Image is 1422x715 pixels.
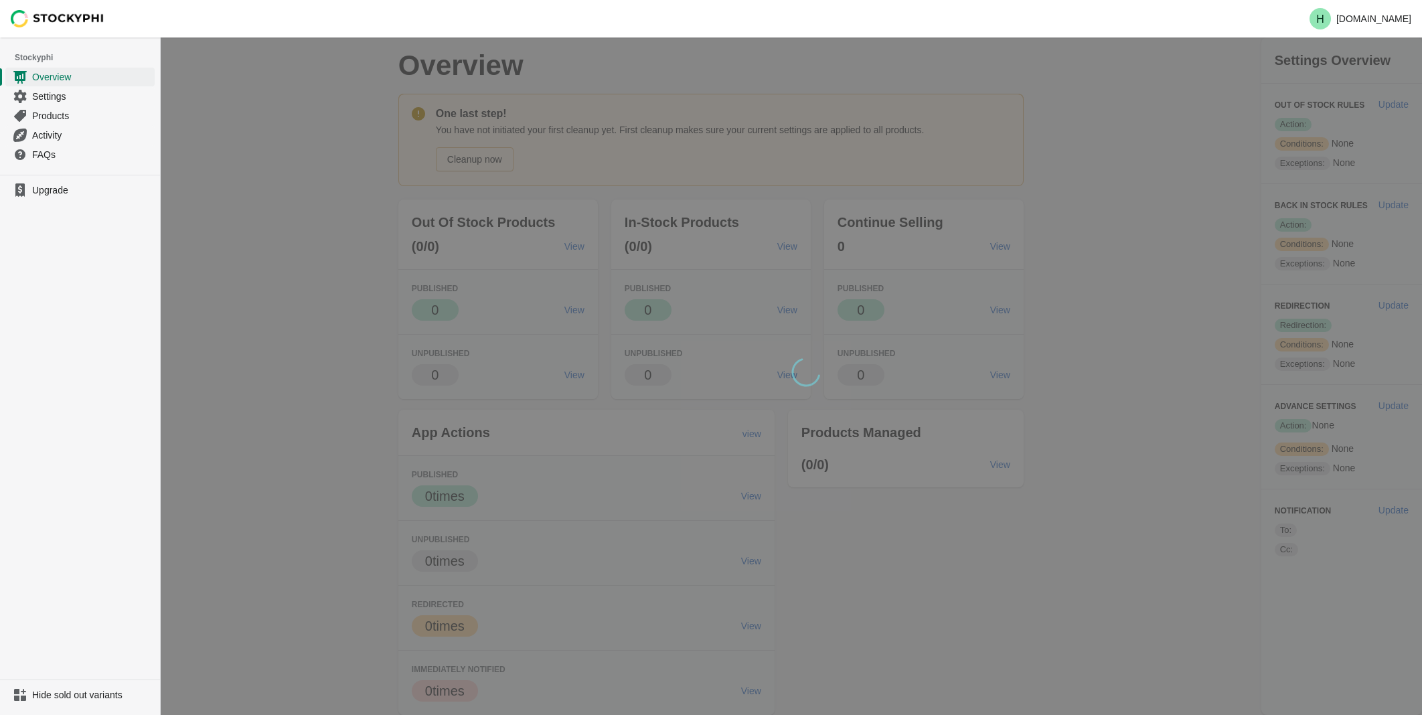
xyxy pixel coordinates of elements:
a: Hide sold out variants [5,686,155,704]
a: Products [5,106,155,125]
a: Overview [5,67,155,86]
span: Upgrade [32,183,152,197]
a: Upgrade [5,181,155,200]
span: Stockyphi [15,51,160,64]
button: Avatar with initials H[DOMAIN_NAME] [1304,5,1417,32]
span: Hide sold out variants [32,688,152,702]
a: FAQs [5,145,155,164]
span: FAQs [32,148,152,161]
text: H [1316,13,1324,25]
span: Activity [32,129,152,142]
a: Settings [5,86,155,106]
span: Settings [32,90,152,103]
span: Overview [32,70,152,84]
span: Avatar with initials H [1310,8,1331,29]
img: Stockyphi [11,10,104,27]
span: Products [32,109,152,123]
a: Activity [5,125,155,145]
p: [DOMAIN_NAME] [1336,13,1411,24]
